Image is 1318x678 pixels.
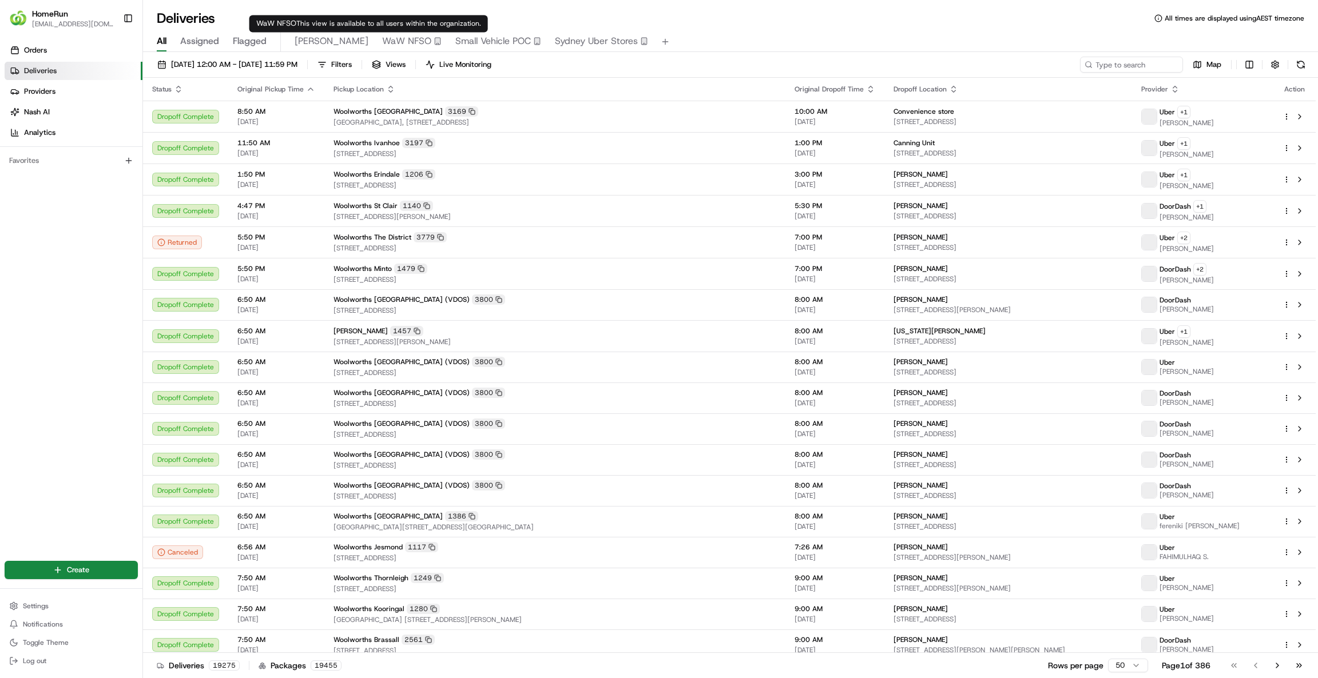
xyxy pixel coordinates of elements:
span: Woolworths [GEOGRAPHIC_DATA] (VDOS) [334,357,470,366]
span: 3:00 PM [795,170,875,179]
span: [STREET_ADDRESS][PERSON_NAME] [894,305,1123,314]
span: [STREET_ADDRESS] [894,117,1123,126]
span: [DATE] [795,584,875,593]
span: Create [67,565,89,575]
span: [GEOGRAPHIC_DATA] [STREET_ADDRESS][PERSON_NAME] [334,615,776,624]
span: 6:50 AM [237,512,315,521]
span: [PERSON_NAME] [295,34,368,48]
span: 6:50 AM [237,295,315,304]
span: Woolworths [GEOGRAPHIC_DATA] (VDOS) [334,481,470,490]
span: Woolworths [GEOGRAPHIC_DATA] (VDOS) [334,295,470,304]
span: [GEOGRAPHIC_DATA], [STREET_ADDRESS] [334,118,776,127]
span: [STREET_ADDRESS] [894,460,1123,469]
span: Woolworths [GEOGRAPHIC_DATA] [334,107,443,116]
span: [DATE] [795,398,875,408]
div: Deliveries [157,660,240,671]
div: 3800 [472,418,505,429]
span: All [157,34,166,48]
span: 10:00 AM [795,107,875,116]
span: FAHIMULHAQ S. [1160,552,1209,561]
span: Woolworths [GEOGRAPHIC_DATA] (VDOS) [334,450,470,459]
div: Packages [259,660,342,671]
div: 1280 [407,604,440,614]
span: [DATE] [795,212,875,221]
span: Toggle Theme [23,638,69,647]
span: [DATE] [795,491,875,500]
button: +2 [1177,232,1190,244]
span: Uber [1160,107,1175,117]
button: +2 [1193,263,1206,276]
span: [PERSON_NAME] [1160,367,1214,376]
span: [PERSON_NAME] [1160,213,1214,222]
div: 3800 [472,449,505,460]
span: DoorDash [1160,481,1191,490]
span: 1:00 PM [795,138,875,147]
span: 8:00 AM [795,450,875,459]
a: Nash AI [5,103,142,121]
span: [PERSON_NAME] [1160,118,1214,127]
div: Returned [152,236,202,249]
span: fereniki [PERSON_NAME] [1160,521,1240,531]
div: 3779 [414,232,447,242]
span: 7:50 AM [237,604,315,613]
span: Woolworths Erindale [334,170,400,179]
span: [DATE] [237,212,315,221]
span: Uber [1160,170,1175,180]
span: [STREET_ADDRESS] [894,337,1123,346]
span: 6:50 AM [237,357,315,366]
div: 3169 [445,106,478,117]
span: [PERSON_NAME] [1160,150,1214,159]
span: 8:00 AM [795,326,875,336]
span: [PERSON_NAME] [894,233,948,242]
span: Nash AI [24,107,50,117]
span: Woolworths [GEOGRAPHIC_DATA] [334,512,443,521]
span: Assigned [180,34,219,48]
span: Original Dropoff Time [795,85,864,94]
span: [DATE] [795,274,875,284]
span: [DATE] [795,117,875,126]
a: Orders [5,41,142,59]
span: 9:00 AM [795,604,875,613]
button: Canceled [152,545,203,559]
button: +1 [1177,137,1190,150]
img: HomeRun [9,9,27,27]
span: Uber [1160,358,1175,367]
span: [STREET_ADDRESS] [894,522,1123,531]
div: Page 1 of 386 [1162,660,1210,671]
div: 19275 [209,660,240,671]
span: [DATE] [795,337,875,346]
a: Deliveries [5,62,142,80]
button: +1 [1193,200,1206,213]
button: +1 [1177,106,1190,118]
span: DoorDash [1160,389,1191,398]
span: [STREET_ADDRESS][PERSON_NAME] [894,553,1123,562]
button: Refresh [1293,57,1309,73]
div: WaW NFSO [249,15,488,32]
span: [PERSON_NAME] [894,543,948,552]
span: [DATE] [795,645,875,655]
span: [PERSON_NAME] [894,635,948,644]
div: 1386 [445,511,478,521]
span: [STREET_ADDRESS] [894,243,1123,252]
span: [DATE] [237,398,315,408]
span: [PERSON_NAME] [1160,460,1214,469]
span: [STREET_ADDRESS] [894,615,1123,624]
span: 5:30 PM [795,201,875,210]
a: Analytics [5,123,142,142]
span: [DATE] [795,429,875,438]
span: [DATE] [237,522,315,531]
span: [PERSON_NAME] [1160,429,1214,438]
span: [PERSON_NAME] [1160,276,1214,285]
span: [US_STATE][PERSON_NAME] [894,326,986,336]
span: DoorDash [1160,265,1191,274]
span: [STREET_ADDRESS] [894,212,1123,221]
span: 4:47 PM [237,201,315,210]
span: 8:00 AM [795,481,875,490]
span: [STREET_ADDRESS][PERSON_NAME] [894,584,1123,593]
p: Rows per page [1048,660,1103,671]
button: HomeRun [32,8,68,19]
span: [DATE] [237,368,315,377]
span: DoorDash [1160,450,1191,460]
span: [STREET_ADDRESS] [894,180,1123,189]
span: Small Vehicle POC [455,34,531,48]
